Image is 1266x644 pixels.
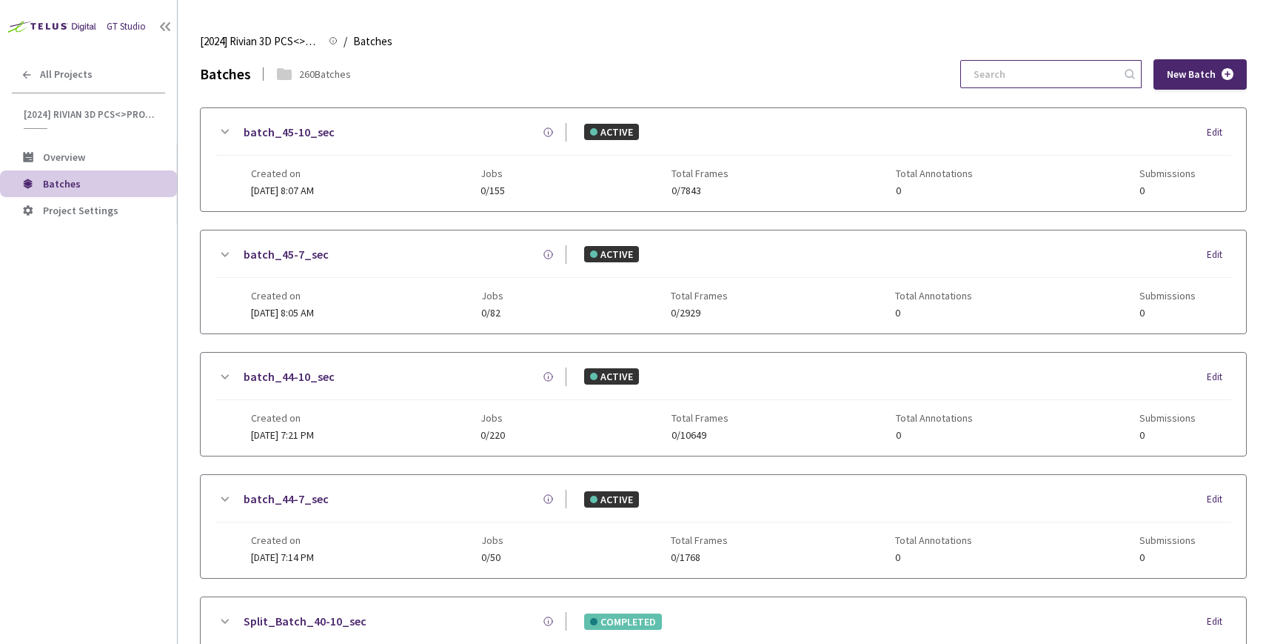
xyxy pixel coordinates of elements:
span: 0 [896,185,973,196]
a: Split_Batch_40-10_sec [244,612,366,631]
div: batch_44-7_secACTIVEEditCreated on[DATE] 7:14 PMJobs0/50Total Frames0/1768Total Annotations0Submi... [201,475,1246,578]
span: Total Frames [671,290,728,302]
span: Total Frames [671,534,728,546]
span: 0 [1139,308,1196,319]
span: 0/220 [480,430,505,441]
span: 0 [896,430,973,441]
a: batch_44-10_sec [244,368,335,386]
span: Total Annotations [895,534,972,546]
div: GT Studio [107,20,146,34]
span: Overview [43,150,85,164]
span: 0 [895,308,972,319]
span: Jobs [480,167,505,179]
span: Total Frames [671,167,729,179]
div: 260 Batches [299,67,351,82]
div: batch_44-10_secACTIVEEditCreated on[DATE] 7:21 PMJobs0/220Total Frames0/10649Total Annotations0Su... [201,353,1246,456]
div: Edit [1207,248,1231,262]
div: batch_45-10_secACTIVEEditCreated on[DATE] 8:07 AMJobs0/155Total Frames0/7843Total Annotations0Sub... [201,108,1246,211]
span: 0 [1139,430,1196,441]
span: 0/2929 [671,308,728,319]
span: 0 [1139,185,1196,196]
div: ACTIVE [584,491,639,508]
span: Total Annotations [896,412,973,424]
div: ACTIVE [584,124,639,140]
span: Created on [251,534,314,546]
span: Total Annotations [896,167,973,179]
span: Submissions [1139,534,1196,546]
div: batch_45-7_secACTIVEEditCreated on[DATE] 8:05 AMJobs0/82Total Frames0/2929Total Annotations0Submi... [201,230,1246,333]
span: [DATE] 8:05 AM [251,306,314,319]
input: Search [965,61,1122,87]
span: 0/50 [481,552,503,563]
span: Batches [43,177,81,190]
span: New Batch [1167,68,1216,81]
a: batch_44-7_sec [244,490,329,508]
span: [DATE] 8:07 AM [251,184,314,197]
span: 0 [1139,552,1196,563]
li: / [344,33,347,50]
span: Jobs [480,412,505,424]
span: Submissions [1139,290,1196,302]
span: Created on [251,412,314,424]
div: ACTIVE [584,368,639,385]
div: Edit [1207,614,1231,629]
div: Edit [1207,125,1231,140]
div: Edit [1207,370,1231,385]
span: All Projects [40,68,93,81]
div: COMPLETED [584,614,662,630]
span: Project Settings [43,204,118,217]
span: 0 [895,552,972,563]
span: Total Annotations [895,290,972,302]
span: [2024] Rivian 3D PCS<>Production [200,33,320,50]
a: batch_45-7_sec [244,245,329,264]
span: 0/7843 [671,185,729,196]
span: Submissions [1139,412,1196,424]
span: Total Frames [671,412,729,424]
span: 0/10649 [671,430,729,441]
span: Created on [251,290,314,302]
span: [2024] Rivian 3D PCS<>Production [24,108,156,121]
div: ACTIVE [584,246,639,262]
span: Batches [353,33,392,50]
span: 0/155 [480,185,505,196]
span: Jobs [481,534,503,546]
span: [DATE] 7:21 PM [251,428,314,442]
span: Jobs [481,290,503,302]
span: 0/82 [481,308,503,319]
div: Batches [200,64,251,85]
span: [DATE] 7:14 PM [251,551,314,564]
span: 0/1768 [671,552,728,563]
div: Edit [1207,492,1231,507]
a: batch_45-10_sec [244,123,335,142]
span: Created on [251,167,314,179]
span: Submissions [1139,167,1196,179]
